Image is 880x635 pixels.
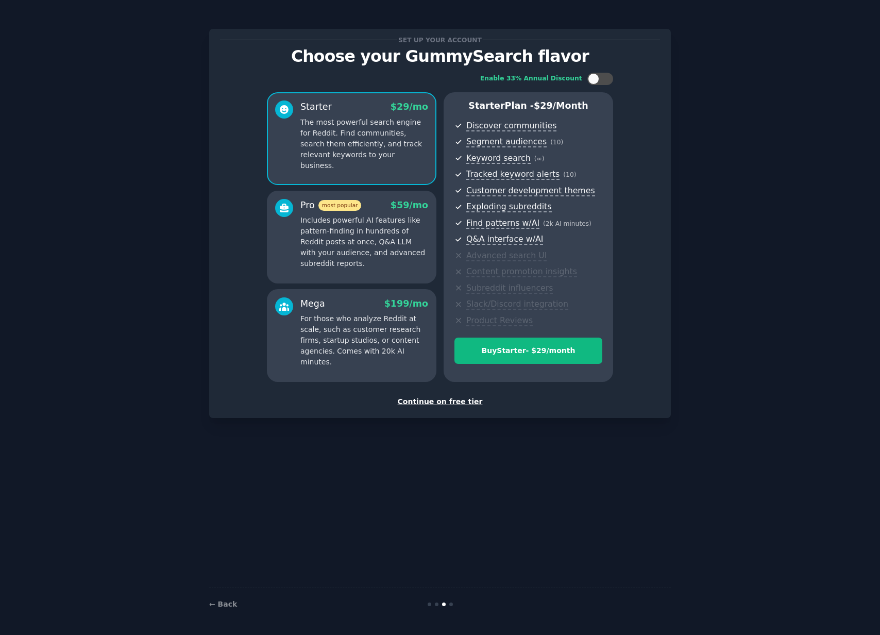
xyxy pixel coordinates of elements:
span: Content promotion insights [466,266,577,277]
span: Set up your account [397,35,484,45]
div: Enable 33% Annual Discount [480,74,582,83]
span: Customer development themes [466,186,595,196]
a: ← Back [209,600,237,608]
p: Includes powerful AI features like pattern-finding in hundreds of Reddit posts at once, Q&A LLM w... [300,215,428,269]
span: Q&A interface w/AI [466,234,543,245]
span: most popular [318,200,362,211]
span: Keyword search [466,153,531,164]
div: Buy Starter - $ 29 /month [455,345,602,356]
span: Find patterns w/AI [466,218,539,229]
div: Mega [300,297,325,310]
div: Starter [300,101,332,113]
span: ( 10 ) [550,139,563,146]
span: ( ∞ ) [534,155,545,162]
span: Product Reviews [466,315,533,326]
span: $ 29 /month [534,101,588,111]
span: Discover communities [466,121,556,131]
span: Subreddit influencers [466,283,553,294]
span: Tracked keyword alerts [466,169,560,180]
p: Choose your GummySearch flavor [220,47,660,65]
p: Starter Plan - [454,99,602,112]
span: Slack/Discord integration [466,299,568,310]
span: $ 59 /mo [391,200,428,210]
span: ( 10 ) [563,171,576,178]
div: Pro [300,199,361,212]
span: Segment audiences [466,137,547,147]
p: For those who analyze Reddit at scale, such as customer research firms, startup studios, or conte... [300,313,428,367]
button: BuyStarter- $29/month [454,338,602,364]
p: The most powerful search engine for Reddit. Find communities, search them efficiently, and track ... [300,117,428,171]
span: Exploding subreddits [466,202,551,212]
span: $ 29 /mo [391,102,428,112]
div: Continue on free tier [220,396,660,407]
span: ( 2k AI minutes ) [543,220,591,227]
span: Advanced search UI [466,250,547,261]
span: $ 199 /mo [384,298,428,309]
